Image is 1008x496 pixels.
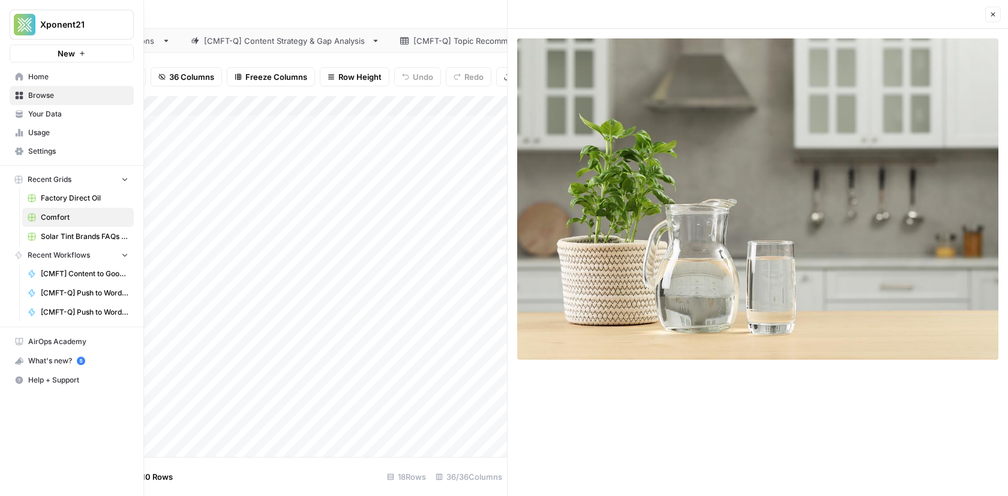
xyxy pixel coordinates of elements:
button: What's new? 5 [10,351,134,370]
span: Xponent21 [40,19,113,31]
button: Row Height [320,67,389,86]
a: AirOps Academy [10,332,134,351]
button: Undo [394,67,441,86]
span: Row Height [338,71,382,83]
span: Freeze Columns [245,71,307,83]
span: Comfort [41,212,128,223]
span: 36 Columns [169,71,214,83]
span: Solar Tint Brands FAQs Workflows [41,231,128,242]
span: Browse [28,90,128,101]
a: [CMFT-Q] Content Strategy & Gap Analysis [181,29,390,53]
button: Recent Workflows [10,246,134,264]
span: Recent Workflows [28,250,90,261]
a: Your Data [10,104,134,124]
button: New [10,44,134,62]
a: Comfort [22,208,134,227]
button: Freeze Columns [227,67,315,86]
span: [CMFT-Q] Push to Wordpress FAQs [41,307,128,318]
div: 18 Rows [382,467,431,486]
a: Solar Tint Brands FAQs Workflows [22,227,134,246]
button: Recent Grids [10,171,134,189]
span: Home [28,71,128,82]
text: 5 [79,358,82,364]
a: [CMFT-Q] Push to Wordpress [22,283,134,303]
span: Usage [28,127,128,138]
span: Help + Support [28,375,128,386]
img: Row/Cell [517,38,998,360]
span: [CMFT] Content to Google Docs [41,268,128,279]
button: 36 Columns [151,67,222,86]
button: Workspace: Xponent21 [10,10,134,40]
span: Your Data [28,109,128,119]
button: Help + Support [10,370,134,390]
span: AirOps Academy [28,336,128,347]
a: 5 [77,357,85,365]
a: [CMFT-Q] Topic Recommendations [390,29,571,53]
a: [CMFT] Content to Google Docs [22,264,134,283]
a: [CMFT-Q] Push to Wordpress FAQs [22,303,134,322]
a: Home [10,67,134,86]
span: Undo [413,71,433,83]
div: 36/36 Columns [431,467,507,486]
a: Settings [10,142,134,161]
span: Settings [28,146,128,157]
span: Factory Direct Oil [41,193,128,204]
a: Factory Direct Oil [22,189,134,208]
span: Add 10 Rows [125,471,173,483]
span: [CMFT-Q] Push to Wordpress [41,288,128,298]
span: Recent Grids [28,174,71,185]
div: [CMFT-Q] Topic Recommendations [413,35,547,47]
a: Usage [10,123,134,142]
img: Xponent21 Logo [14,14,35,35]
div: [CMFT-Q] Content Strategy & Gap Analysis [204,35,367,47]
div: What's new? [10,352,133,370]
a: Browse [10,86,134,105]
button: Redo [446,67,491,86]
span: New [58,47,75,59]
span: Redo [464,71,484,83]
